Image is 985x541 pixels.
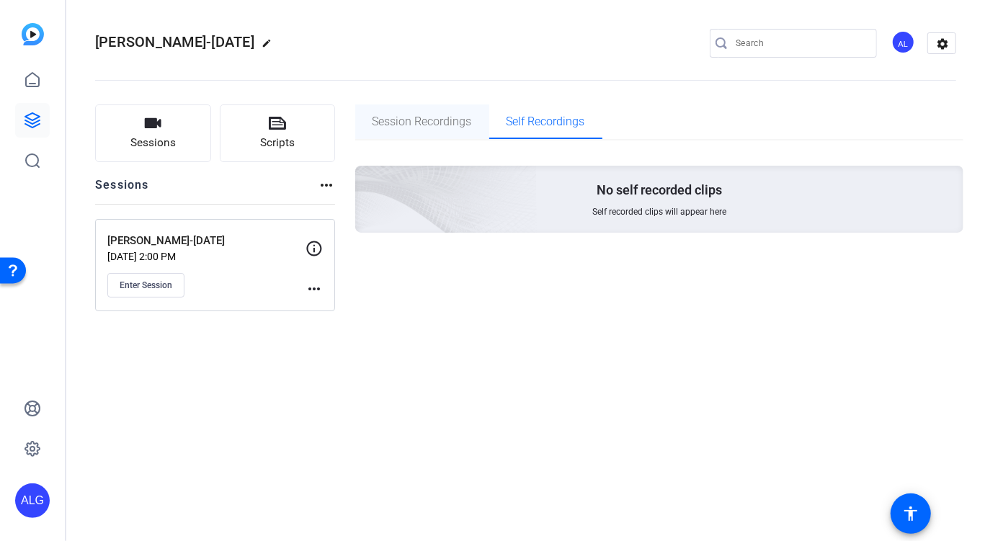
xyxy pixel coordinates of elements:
span: Self recorded clips will appear here [592,206,726,218]
img: Creted videos background [194,23,538,336]
input: Search [736,35,865,52]
mat-icon: more_horiz [318,176,335,194]
span: [PERSON_NAME]-[DATE] [95,33,254,50]
button: Enter Session [107,273,184,298]
p: [DATE] 2:00 PM [107,251,306,262]
span: Sessions [130,135,176,151]
ngx-avatar: Arizona Law Group [891,30,917,55]
p: No self recorded clips [597,182,722,199]
p: [PERSON_NAME]-[DATE] [107,233,306,249]
span: Enter Session [120,280,172,291]
mat-icon: edit [262,38,279,55]
button: Sessions [95,104,211,162]
span: Scripts [260,135,295,151]
div: AL [891,30,915,54]
div: ALG [15,483,50,518]
mat-icon: more_horiz [306,280,323,298]
mat-icon: settings [928,33,957,55]
button: Scripts [220,104,336,162]
span: Session Recordings [373,116,472,128]
mat-icon: accessibility [902,505,919,522]
h2: Sessions [95,176,149,204]
img: blue-gradient.svg [22,23,44,45]
span: Self Recordings [507,116,585,128]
